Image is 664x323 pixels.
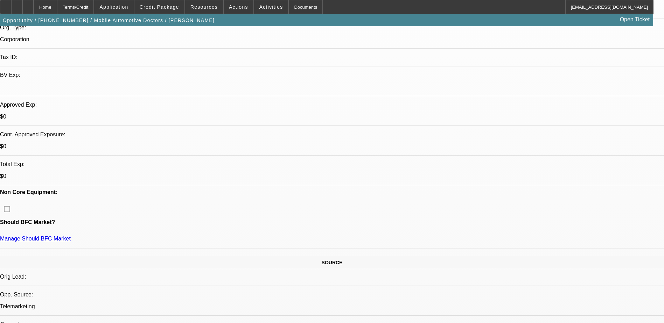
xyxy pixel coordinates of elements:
span: Actions [229,4,248,10]
span: Opportunity / [PHONE_NUMBER] / Mobile Automotive Doctors / [PERSON_NAME] [3,17,215,23]
button: Resources [185,0,223,14]
span: Application [99,4,128,10]
span: Credit Package [140,4,179,10]
button: Activities [254,0,288,14]
a: Open Ticket [617,14,652,26]
button: Credit Package [134,0,184,14]
button: Application [94,0,133,14]
button: Actions [224,0,253,14]
span: Activities [259,4,283,10]
span: Resources [190,4,218,10]
span: SOURCE [322,260,343,265]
